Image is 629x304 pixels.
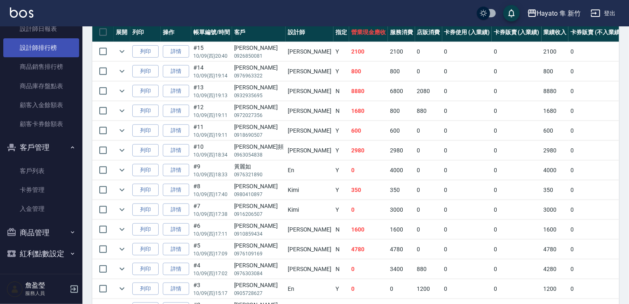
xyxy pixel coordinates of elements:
button: expand row [116,263,128,275]
td: Y [333,200,349,220]
td: Y [333,161,349,180]
a: 詳情 [163,164,189,177]
td: #6 [191,220,232,239]
td: 3000 [542,200,569,220]
td: En [286,279,333,299]
td: 0 [568,279,624,299]
td: 0 [442,42,492,61]
td: 880 [415,260,442,279]
p: 0963054838 [234,151,284,159]
td: 0 [568,42,624,61]
a: 詳情 [163,203,189,216]
button: expand row [116,144,128,157]
td: 1600 [349,220,388,239]
td: Y [333,141,349,160]
button: expand row [116,85,128,97]
img: Logo [10,7,33,18]
a: 詳情 [163,283,189,295]
td: 0 [492,161,542,180]
a: 卡券管理 [3,180,79,199]
div: [PERSON_NAME] [234,202,284,210]
a: 詳情 [163,105,189,117]
p: 0976321890 [234,171,284,178]
td: N [333,260,349,279]
p: 10/09 (四) 18:33 [193,171,230,178]
td: 2980 [388,141,415,160]
p: 0980410897 [234,191,284,198]
td: 0 [442,82,492,101]
a: 詳情 [163,144,189,157]
p: 10/09 (四) 19:11 [193,112,230,119]
td: 0 [568,141,624,160]
p: 10/09 (四) 17:40 [193,191,230,198]
a: 顧客入金餘額表 [3,96,79,115]
td: 350 [542,180,569,200]
button: expand row [116,45,128,58]
a: 詳情 [163,223,189,236]
div: [PERSON_NAME]頻 [234,143,284,151]
td: #15 [191,42,232,61]
td: 4780 [542,240,569,259]
td: N [333,82,349,101]
td: 8880 [542,82,569,101]
td: Y [333,42,349,61]
td: 0 [568,82,624,101]
td: 0 [568,161,624,180]
div: [PERSON_NAME] [234,63,284,72]
td: 4780 [388,240,415,259]
td: N [333,240,349,259]
p: 0972027356 [234,112,284,119]
td: 0 [442,101,492,121]
a: 客戶列表 [3,161,79,180]
p: 10/09 (四) 19:14 [193,72,230,80]
div: [PERSON_NAME] [234,83,284,92]
th: 操作 [161,23,191,42]
td: 0 [492,62,542,81]
td: 2100 [349,42,388,61]
td: 0 [442,279,492,299]
td: 0 [415,141,442,160]
td: #7 [191,200,232,220]
td: 4280 [542,260,569,279]
button: 列印 [132,283,159,295]
button: expand row [116,65,128,77]
p: 0918690507 [234,131,284,139]
td: 1680 [542,101,569,121]
td: 0 [492,141,542,160]
a: 商品庫存盤點表 [3,77,79,96]
td: 1200 [542,279,569,299]
div: [PERSON_NAME] [234,44,284,52]
td: 0 [349,260,388,279]
button: 列印 [132,65,159,78]
td: 0 [415,240,442,259]
td: 0 [442,180,492,200]
td: 0 [492,260,542,279]
td: 0 [388,279,415,299]
a: 詳情 [163,184,189,196]
td: 2980 [349,141,388,160]
td: #11 [191,121,232,140]
button: 列印 [132,45,159,58]
button: save [503,5,520,21]
p: 10/09 (四) 19:11 [193,131,230,139]
td: #10 [191,141,232,160]
button: 列印 [132,184,159,196]
td: Kimi [286,200,333,220]
th: 客戶 [232,23,286,42]
a: 商品銷售排行榜 [3,57,79,76]
td: Y [333,121,349,140]
div: 黃麗如 [234,162,284,171]
p: 0905728627 [234,290,284,297]
a: 詳情 [163,45,189,58]
button: 客戶管理 [3,137,79,158]
a: 設計師排行榜 [3,38,79,57]
p: 0932935695 [234,92,284,99]
td: 1600 [388,220,415,239]
td: [PERSON_NAME] [286,220,333,239]
td: 0 [442,240,492,259]
div: [PERSON_NAME] [234,261,284,270]
td: 2100 [542,42,569,61]
td: #13 [191,82,232,101]
th: 卡券販賣 (不入業績) [568,23,624,42]
td: 350 [349,180,388,200]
